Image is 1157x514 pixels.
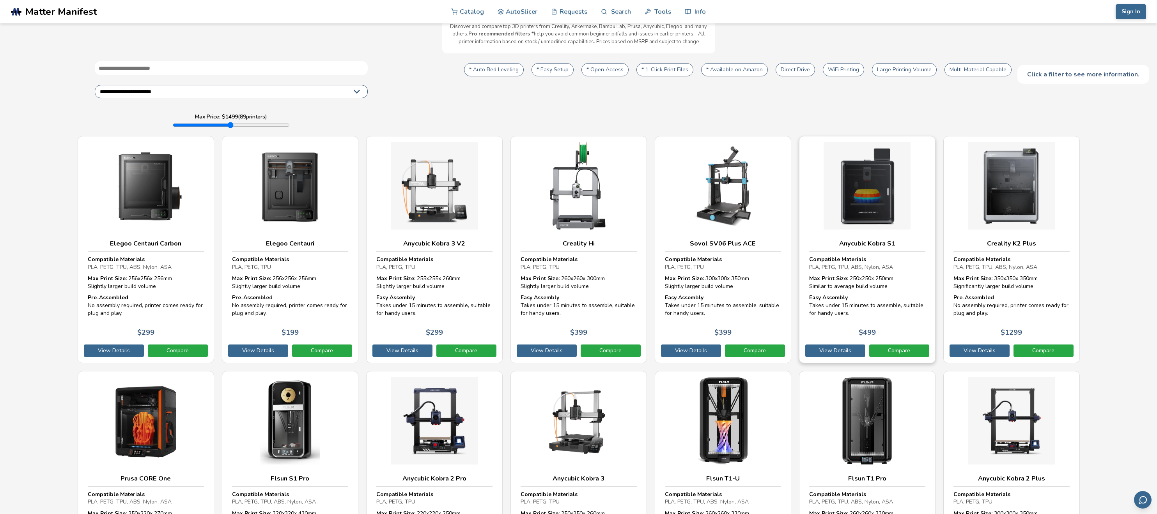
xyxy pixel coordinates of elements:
[517,344,577,357] a: View Details
[282,329,299,337] p: $ 199
[953,491,1010,498] strong: Compatible Materials
[88,294,128,301] strong: Pre-Assembled
[953,275,992,282] strong: Max Print Size:
[665,263,704,271] span: PLA, PETG, TPU
[665,275,704,282] strong: Max Print Size:
[809,263,893,271] span: PLA, PETG, TPU, ABS, Nylon, ASA
[665,498,749,505] span: PLA, PETG, TPU, ABS, Nylon, ASA
[521,256,578,263] strong: Compatible Materials
[232,256,289,263] strong: Compatible Materials
[88,294,204,317] div: No assembly required, printer comes ready for plug and play.
[823,63,864,76] button: WiFi Printing
[950,344,1010,357] a: View Details
[88,256,145,263] strong: Compatible Materials
[232,294,348,317] div: No assembly required, printer comes ready for plug and play.
[376,498,415,505] span: PLA, PETG, TPU
[292,344,352,357] a: Compare
[376,275,493,290] div: 255 x 255 x 260 mm Slightly larger build volume
[799,136,936,363] a: Anycubic Kobra S1Compatible MaterialsPLA, PETG, TPU, ABS, Nylon, ASAMax Print Size: 250x250x 250m...
[232,275,348,290] div: 256 x 256 x 256 mm Slightly larger build volume
[953,275,1070,290] div: 350 x 350 x 350 mm Significantly larger build volume
[464,63,524,76] button: * Auto Bed Leveling
[1001,329,1022,337] p: $ 1299
[88,275,127,282] strong: Max Print Size:
[521,240,637,247] h3: Creality Hi
[872,63,937,76] button: Large Printing Volume
[222,136,358,363] a: Elegoo CentauriCompatible MaterialsPLA, PETG, TPUMax Print Size: 256x256x 256mmSlightly larger bu...
[1116,4,1146,19] button: Sign In
[88,498,172,505] span: PLA, PETG, TPU, ABS, Nylon, ASA
[665,491,722,498] strong: Compatible Materials
[809,294,848,301] strong: Easy Assembly
[25,6,97,17] span: Matter Manifest
[570,329,587,337] p: $ 399
[521,294,559,301] strong: Easy Assembly
[232,498,316,505] span: PLA, PETG, TPU, ABS, Nylon, ASA
[953,294,994,301] strong: Pre-Assembled
[714,329,732,337] p: $ 399
[366,136,503,363] a: Anycubic Kobra 3 V2Compatible MaterialsPLA, PETG, TPUMax Print Size: 255x255x 260mmSlightly large...
[521,294,637,317] div: Takes under 15 minutes to assemble, suitable for handy users.
[725,344,785,357] a: Compare
[232,240,348,247] h3: Elegoo Centauri
[521,275,560,282] strong: Max Print Size:
[521,491,578,498] strong: Compatible Materials
[426,329,443,337] p: $ 299
[953,263,1037,271] span: PLA, PETG, TPU, ABS, Nylon, ASA
[581,344,641,357] a: Compare
[137,329,154,337] p: $ 299
[809,240,925,247] h3: Anycubic Kobra S1
[665,475,781,482] h3: Flsun T1-U
[450,23,707,46] p: Discover and compare top 3D printers from Creality, Ankermake, Bambu Lab, Prusa, Anycubic, Elegoo...
[510,136,647,363] a: Creality HiCompatible MaterialsPLA, PETG, TPUMax Print Size: 260x260x 300mmSlightly larger build ...
[195,114,267,120] label: Max Price: $ 1499 ( 89 printers)
[232,263,271,271] span: PLA, PETG, TPU
[376,275,415,282] strong: Max Print Size:
[944,63,1012,76] button: Multi-Material Capable
[953,294,1070,317] div: No assembly required, printer comes ready for plug and play.
[809,275,925,290] div: 250 x 250 x 250 mm Similar to average build volume
[665,275,781,290] div: 300 x 300 x 350 mm Slightly larger build volume
[376,491,433,498] strong: Compatible Materials
[869,344,929,357] a: Compare
[521,475,637,482] h3: Anycubic Kobra 3
[636,63,693,76] button: * 1-Click Print Files
[701,63,768,76] button: * Available on Amazon
[376,475,493,482] h3: Anycubic Kobra 2 Pro
[661,344,721,357] a: View Details
[1013,344,1074,357] a: Compare
[232,275,271,282] strong: Max Print Size:
[376,294,415,301] strong: Easy Assembly
[88,475,204,482] h3: Prusa CORE One
[148,344,208,357] a: Compare
[468,30,534,37] b: Pro recommended filters *
[809,256,866,263] strong: Compatible Materials
[521,263,560,271] span: PLA, PETG, TPU
[521,275,637,290] div: 260 x 260 x 300 mm Slightly larger build volume
[581,63,629,76] button: * Open Access
[665,294,703,301] strong: Easy Assembly
[953,498,992,505] span: PLA, PETG, TPU
[953,240,1070,247] h3: Creality K2 Plus
[88,240,204,247] h3: Elegoo Centauri Carbon
[232,491,289,498] strong: Compatible Materials
[1134,491,1152,509] button: Send feedback via email
[88,275,204,290] div: 256 x 256 x 256 mm Slightly larger build volume
[84,344,144,357] a: View Details
[809,475,925,482] h3: Flsun T1 Pro
[953,256,1010,263] strong: Compatible Materials
[376,263,415,271] span: PLA, PETG, TPU
[665,256,722,263] strong: Compatible Materials
[372,344,432,357] a: View Details
[376,256,433,263] strong: Compatible Materials
[809,491,866,498] strong: Compatible Materials
[943,136,1080,363] a: Creality K2 PlusCompatible MaterialsPLA, PETG, TPU, ABS, Nylon, ASAMax Print Size: 350x350x 350mm...
[228,344,288,357] a: View Details
[809,294,925,317] div: Takes under 15 minutes to assemble, suitable for handy users.
[532,63,574,76] button: * Easy Setup
[232,475,348,482] h3: Flsun S1 Pro
[953,475,1070,482] h3: Anycubic Kobra 2 Plus
[78,136,214,363] a: Elegoo Centauri CarbonCompatible MaterialsPLA, PETG, TPU, ABS, Nylon, ASAMax Print Size: 256x256x...
[809,275,848,282] strong: Max Print Size:
[805,344,865,357] a: View Details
